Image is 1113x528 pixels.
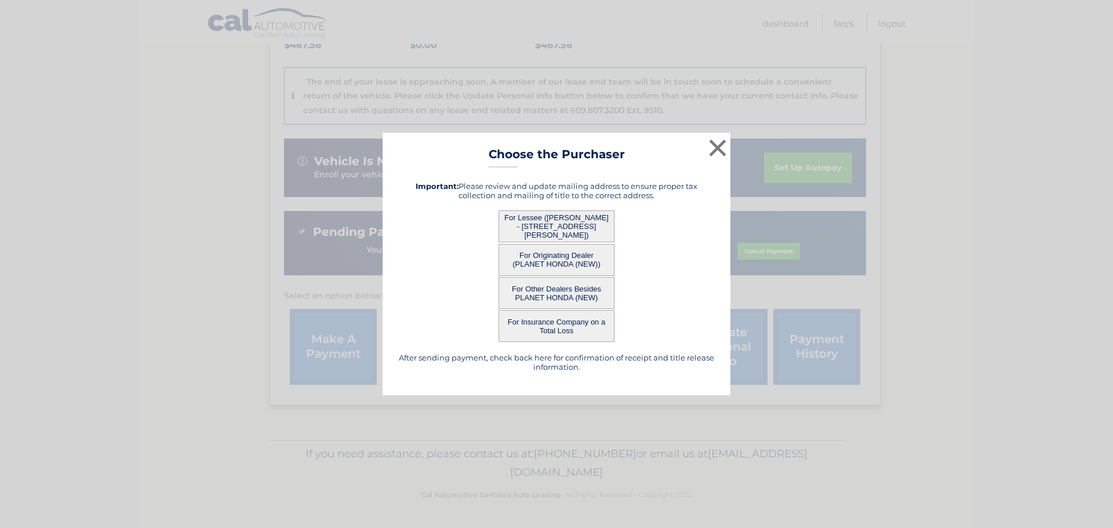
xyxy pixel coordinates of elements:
[489,147,625,167] h3: Choose the Purchaser
[706,136,729,159] button: ×
[499,277,614,309] button: For Other Dealers Besides PLANET HONDA (NEW)
[499,310,614,342] button: For Insurance Company on a Total Loss
[397,181,716,200] h5: Please review and update mailing address to ensure proper tax collection and mailing of title to ...
[416,181,459,191] strong: Important:
[397,353,716,372] h5: After sending payment, check back here for confirmation of receipt and title release information.
[499,210,614,242] button: For Lessee ([PERSON_NAME] - [STREET_ADDRESS][PERSON_NAME])
[499,244,614,276] button: For Originating Dealer (PLANET HONDA (NEW))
